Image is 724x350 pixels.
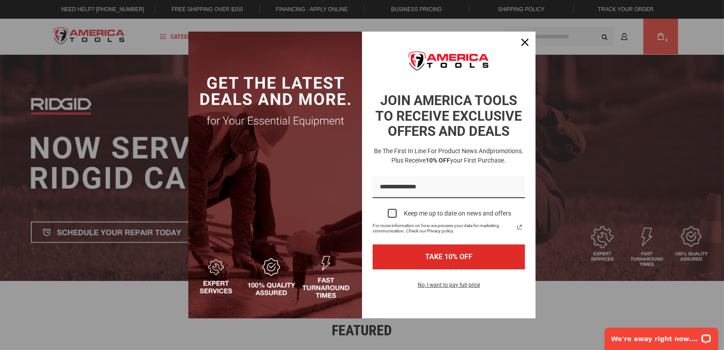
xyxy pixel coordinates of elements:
input: Email field [373,176,525,199]
button: No, I want to pay full price [411,280,487,295]
svg: link icon [514,222,525,232]
button: Close [514,32,536,53]
iframe: LiveChat chat widget [599,322,724,350]
svg: close icon [521,39,529,46]
a: Read our Privacy Policy [514,222,525,232]
strong: 10% OFF [426,157,451,164]
button: TAKE 10% OFF [373,244,525,269]
span: promotions. Plus receive your first purchase. [392,147,524,164]
span: For more information on how we process your data for marketing communication. Check our Privacy p... [373,223,514,234]
strong: JOIN AMERICA TOOLS TO RECEIVE EXCLUSIVE OFFERS AND DEALS [376,93,522,139]
div: Keep me up to date on news and offers [404,210,511,217]
h3: Be the first in line for product news and [371,147,527,165]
